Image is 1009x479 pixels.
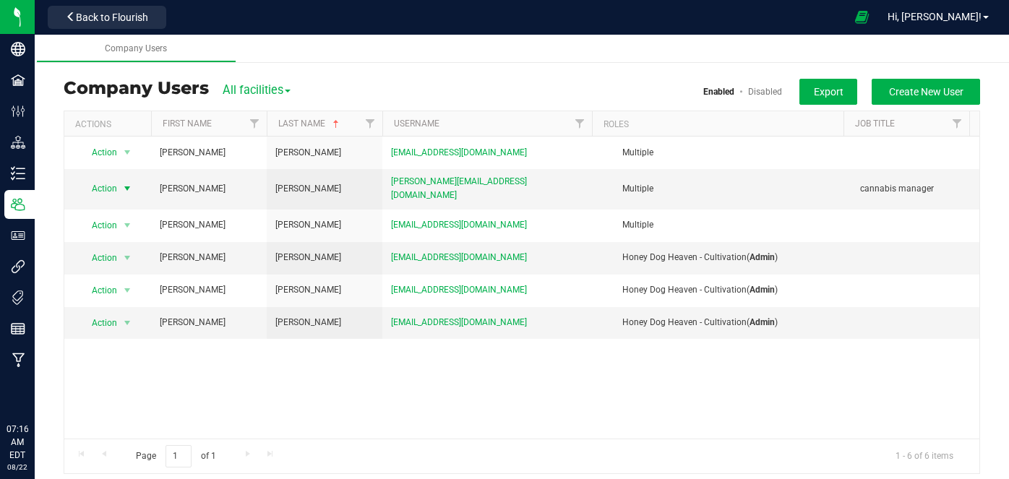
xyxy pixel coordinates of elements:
[223,83,291,97] span: All facilities
[622,252,747,262] span: Honey Dog Heaven - Cultivation
[119,280,137,301] span: select
[593,316,854,329] div: ( )
[11,197,25,212] inline-svg: Users
[11,104,25,118] inline-svg: Configuration
[11,322,25,336] inline-svg: Reports
[11,353,25,367] inline-svg: Manufacturing
[888,11,982,22] span: Hi, [PERSON_NAME]!
[394,118,439,129] a: Username
[11,73,25,87] inline-svg: Facilities
[275,283,341,297] span: [PERSON_NAME]
[275,251,341,264] span: [PERSON_NAME]
[814,86,843,98] span: Export
[622,147,653,157] span: Multiple
[889,86,963,98] span: Create New User
[64,79,209,98] h3: Company Users
[160,316,226,329] span: [PERSON_NAME]
[750,317,775,327] b: Admin
[275,182,341,196] span: [PERSON_NAME]
[160,146,226,160] span: [PERSON_NAME]
[75,119,145,129] div: Actions
[14,363,58,407] iframe: Resource center
[105,43,167,53] span: Company Users
[275,316,341,329] span: [PERSON_NAME]
[750,285,775,295] b: Admin
[7,462,28,472] p: 08/22
[945,111,969,136] a: Filter
[391,218,527,232] span: [EMAIL_ADDRESS][DOMAIN_NAME]
[79,313,119,333] span: Action
[11,228,25,243] inline-svg: User Roles
[278,118,342,129] a: Last Name
[592,111,843,137] th: Roles
[593,251,854,264] div: ( )
[160,251,226,264] span: [PERSON_NAME]
[622,220,653,230] span: Multiple
[593,283,854,297] div: ( )
[11,166,25,181] inline-svg: Inventory
[391,251,527,264] span: [EMAIL_ADDRESS][DOMAIN_NAME]
[79,248,119,268] span: Action
[391,283,527,297] span: [EMAIL_ADDRESS][DOMAIN_NAME]
[846,3,878,31] span: Open Ecommerce Menu
[275,218,341,232] span: [PERSON_NAME]
[48,6,166,29] button: Back to Flourish
[7,423,28,462] p: 07:16 AM EDT
[79,280,119,301] span: Action
[855,118,895,129] a: Job Title
[160,283,226,297] span: [PERSON_NAME]
[11,42,25,56] inline-svg: Company
[622,317,747,327] span: Honey Dog Heaven - Cultivation
[243,111,267,136] a: Filter
[119,215,137,236] span: select
[884,445,965,467] span: 1 - 6 of 6 items
[391,175,587,202] span: [PERSON_NAME][EMAIL_ADDRESS][DOMAIN_NAME]
[11,290,25,305] inline-svg: Tags
[872,79,980,105] button: Create New User
[79,215,119,236] span: Action
[11,259,25,274] inline-svg: Integrations
[79,142,119,163] span: Action
[160,218,226,232] span: [PERSON_NAME]
[275,146,341,160] span: [PERSON_NAME]
[119,142,137,163] span: select
[391,146,527,160] span: [EMAIL_ADDRESS][DOMAIN_NAME]
[76,12,148,23] span: Back to Flourish
[124,445,228,467] span: Page of 1
[391,316,527,329] span: [EMAIL_ADDRESS][DOMAIN_NAME]
[163,118,212,129] a: First Name
[622,285,747,295] span: Honey Dog Heaven - Cultivation
[799,79,857,105] button: Export
[79,178,119,199] span: Action
[160,182,226,196] span: [PERSON_NAME]
[119,313,137,333] span: select
[703,87,734,97] a: Enabled
[11,135,25,150] inline-svg: Distribution
[750,252,775,262] b: Admin
[119,178,137,199] span: select
[166,445,192,467] input: 1
[568,111,592,136] a: Filter
[860,182,934,196] span: cannabis manager
[622,184,653,194] span: Multiple
[119,248,137,268] span: select
[748,87,782,97] a: Disabled
[358,111,382,136] a: Filter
